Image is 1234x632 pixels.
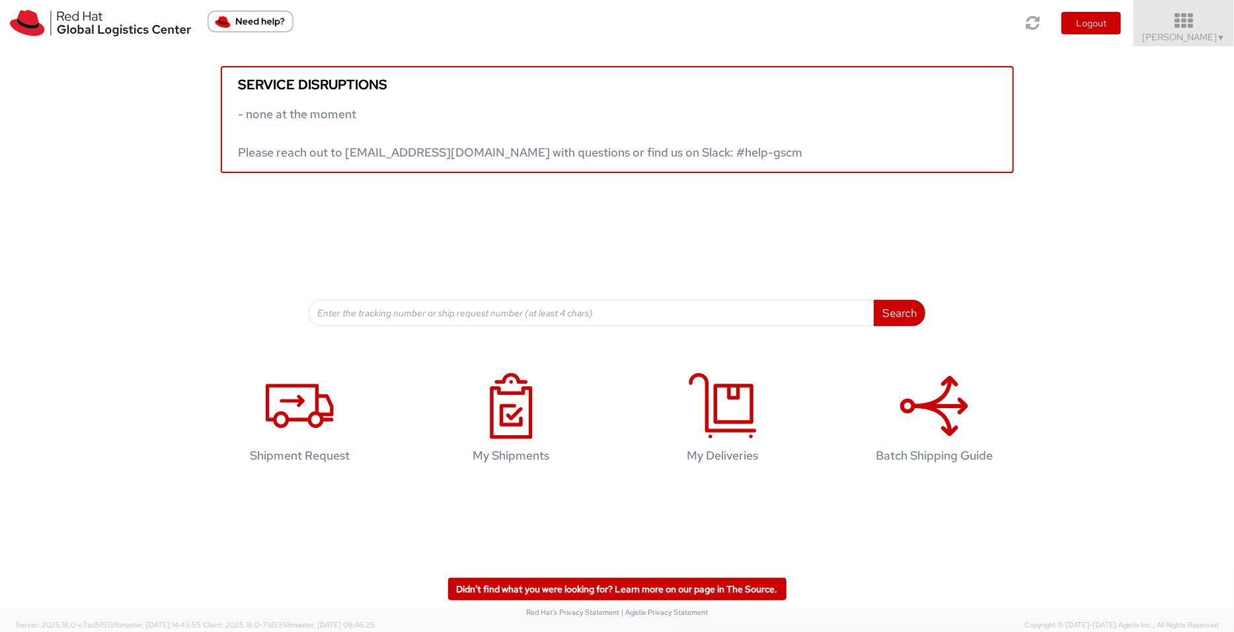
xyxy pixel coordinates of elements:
a: My Deliveries [624,359,822,483]
h4: Batch Shipping Guide [849,449,1020,462]
img: rh-logistics-00dfa346123c4ec078e1.svg [10,10,191,36]
span: Copyright © [DATE]-[DATE] Agistix Inc., All Rights Reserved [1024,620,1218,631]
h4: My Deliveries [638,449,808,462]
span: ▼ [1217,32,1225,43]
span: master, [DATE] 09:46:25 [291,620,375,629]
a: Didn't find what you were looking for? Learn more on our page in The Source. [448,578,787,600]
a: My Shipments [412,359,611,483]
h4: Shipment Request [215,449,385,462]
span: Client: 2025.18.0-71d3358 [203,620,375,629]
h5: Service disruptions [239,77,996,92]
button: Logout [1061,12,1121,34]
span: Server: 2025.18.0-c7ad5f513fb [16,620,201,629]
span: - none at the moment Please reach out to [EMAIL_ADDRESS][DOMAIN_NAME] with questions or find us o... [239,106,803,160]
button: Need help? [208,11,293,32]
a: Shipment Request [201,359,399,483]
button: Search [874,300,925,326]
a: Red Hat's Privacy Statement [526,608,619,617]
span: [PERSON_NAME] [1143,31,1225,43]
a: Service disruptions - none at the moment Please reach out to [EMAIL_ADDRESS][DOMAIN_NAME] with qu... [221,66,1014,173]
a: Batch Shipping Guide [835,359,1034,483]
input: Enter the tracking number or ship request number (at least 4 chars) [309,300,875,326]
span: master, [DATE] 14:43:55 [120,620,201,629]
a: | Agistix Privacy Statement [621,608,708,617]
h4: My Shipments [426,449,597,462]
